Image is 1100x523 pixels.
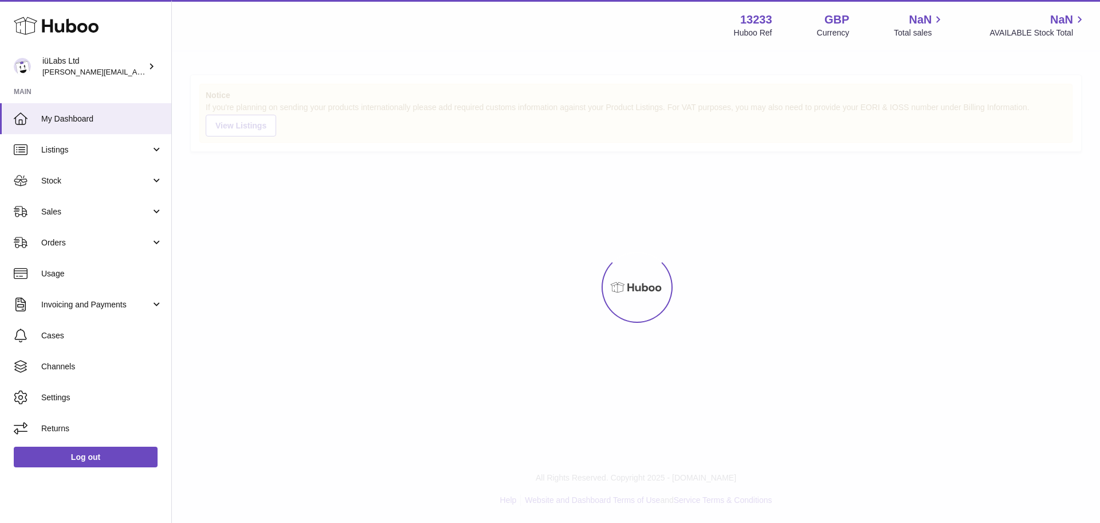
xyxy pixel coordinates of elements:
[14,58,31,75] img: annunziata@iulabs.co
[824,12,849,28] strong: GBP
[41,114,163,124] span: My Dashboard
[42,67,230,76] span: [PERSON_NAME][EMAIL_ADDRESS][DOMAIN_NAME]
[41,175,151,186] span: Stock
[41,145,151,155] span: Listings
[41,361,163,372] span: Channels
[909,12,932,28] span: NaN
[989,28,1086,38] span: AVAILABLE Stock Total
[41,392,163,403] span: Settings
[989,12,1086,38] a: NaN AVAILABLE Stock Total
[740,12,772,28] strong: 13233
[894,28,945,38] span: Total sales
[734,28,772,38] div: Huboo Ref
[41,423,163,434] span: Returns
[41,330,163,341] span: Cases
[41,206,151,217] span: Sales
[817,28,850,38] div: Currency
[14,447,158,467] a: Log out
[41,299,151,310] span: Invoicing and Payments
[1050,12,1073,28] span: NaN
[41,237,151,248] span: Orders
[42,56,146,77] div: iüLabs Ltd
[41,268,163,279] span: Usage
[894,12,945,38] a: NaN Total sales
